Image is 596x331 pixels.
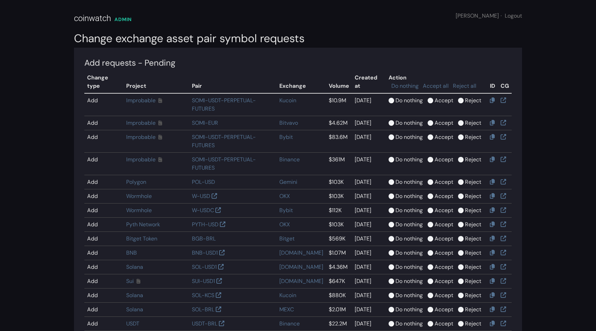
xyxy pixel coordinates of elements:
h2: Change exchange asset pair symbol requests [74,32,522,45]
td: Add [84,153,123,175]
label: Accept [435,133,453,141]
a: W-USD [192,192,210,200]
th: ID [487,71,498,93]
a: [DOMAIN_NAME] [279,249,323,256]
td: Add [84,218,123,232]
label: Accept [435,178,453,186]
th: CG [498,71,512,93]
label: Reject [465,155,481,164]
label: Do nothing [395,320,423,328]
td: [DATE] [352,175,386,189]
a: Kucoin [279,292,296,299]
label: Do nothing [395,263,423,271]
label: Do nothing [395,235,423,243]
label: Reject [465,320,481,328]
a: Reject all [453,82,476,89]
label: Accept [435,119,453,127]
td: Add [84,204,123,218]
label: Reject [465,206,481,215]
a: SOL-KCS [192,292,214,299]
a: Bitget Token [126,235,157,242]
td: [DATE] [352,274,386,289]
td: Add [84,274,123,289]
td: Add [84,93,123,116]
a: PYTH-USD [192,221,218,228]
a: Kucoin [279,97,296,104]
div: [PERSON_NAME] [456,12,522,20]
td: Add [84,232,123,246]
a: MEXC [279,306,294,313]
a: Sui [126,277,134,285]
label: Do nothing [395,249,423,257]
label: Accept [435,96,453,105]
td: $10.9M [326,93,352,116]
td: $880K [326,289,352,303]
a: [DOMAIN_NAME] [279,277,323,285]
label: Reject [465,235,481,243]
label: Do nothing [395,206,423,215]
label: Do nothing [395,291,423,300]
a: Improbable [126,97,156,104]
span: · [501,12,502,19]
label: Accept [435,192,453,200]
label: Reject [465,220,481,229]
td: $361M [326,153,352,175]
td: $1.07M [326,246,352,260]
td: [DATE] [352,246,386,260]
th: Project [123,71,189,93]
a: BNB [126,249,137,256]
td: $4.36M [326,260,352,274]
a: SOMI-USDT-PERPETUAL-FUTURES [192,133,256,149]
label: Accept [435,206,453,215]
label: Reject [465,178,481,186]
label: Accept [435,235,453,243]
label: Do nothing [395,119,423,127]
td: $22.2M [326,317,352,331]
label: Reject [465,133,481,141]
td: [DATE] [352,218,386,232]
a: Pyth Network [126,221,160,228]
a: Binance [279,156,300,163]
a: Wormhole [126,207,152,214]
td: [DATE] [352,260,386,274]
th: Exchange [277,71,326,93]
a: SOMI-USDT-PERPETUAL-FUTURES [192,97,256,112]
a: Solana [126,292,143,299]
td: Add [84,116,123,130]
td: Add [84,260,123,274]
label: Accept [435,263,453,271]
a: Bybit [279,133,293,141]
a: W-USDC [192,207,214,214]
td: Add [84,175,123,189]
td: Add [84,189,123,204]
a: Polygon [126,178,146,186]
a: SOL-USD1 [192,263,217,271]
a: Wormhole [126,192,152,200]
div: coinwatch [74,12,111,25]
td: [DATE] [352,189,386,204]
label: Reject [465,249,481,257]
a: POL-USD [192,178,215,186]
label: Accept [435,305,453,314]
label: Do nothing [395,277,423,285]
a: OKX [279,221,290,228]
label: Do nothing [395,178,423,186]
label: Accept [435,220,453,229]
td: [DATE] [352,153,386,175]
label: Accept [435,249,453,257]
a: BNB-USD1 [192,249,218,256]
label: Reject [465,263,481,271]
a: SUI-USD1 [192,277,215,285]
td: Add [84,289,123,303]
label: Reject [465,291,481,300]
td: Add [84,317,123,331]
a: [DOMAIN_NAME] [279,263,323,271]
td: [DATE] [352,93,386,116]
td: [DATE] [352,232,386,246]
a: Bybit [279,207,293,214]
label: Do nothing [395,96,423,105]
td: [DATE] [352,130,386,153]
label: Reject [465,305,481,314]
a: SOMI-USDT-PERPETUAL-FUTURES [192,156,256,171]
td: $647K [326,274,352,289]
